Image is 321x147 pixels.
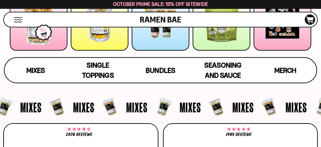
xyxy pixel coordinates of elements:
[26,66,45,74] span: Mixes
[274,66,296,74] span: Merch
[129,58,192,83] a: Bundles
[73,100,95,114] span: Mixes
[67,128,91,131] span: 4.68 stars
[126,100,147,114] span: Mixes
[82,61,114,79] span: Single Toppings
[67,58,129,83] a: Single Toppings
[285,100,307,114] span: Mixes
[180,100,201,114] span: Mixes
[14,17,22,23] button: Mobile Menu Trigger
[226,132,252,137] span: 1409 reviews
[227,128,250,131] span: 4.76 stars
[20,100,41,114] span: Mixes
[233,100,254,114] span: Mixes
[113,1,208,7] span: October Prime Sale: 15% off Sitewide
[146,66,175,74] span: Bundles
[254,58,317,83] a: Merch
[66,132,92,137] span: 2830 reviews
[5,58,67,83] a: Mixes
[192,58,254,83] a: Seasoning and Sauce
[204,61,241,79] span: Seasoning and Sauce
